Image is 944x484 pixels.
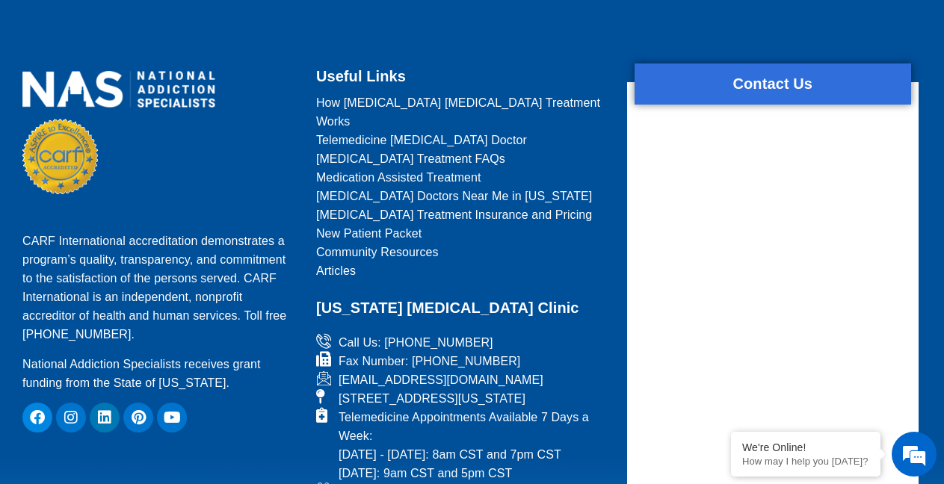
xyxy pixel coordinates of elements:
[316,352,608,370] a: Fax Number: [PHONE_NUMBER]
[316,261,356,280] span: Articles
[316,168,608,187] a: Medication Assisted Treatment
[316,93,608,131] a: How [MEDICAL_DATA] [MEDICAL_DATA] Treatment Works
[316,224,422,243] span: New Patient Packet
[335,408,608,483] span: Telemedicine Appointments Available 7 Days a Week: [DATE] - [DATE]: 8am CST and 7pm CST [DATE]: 9...
[316,261,608,280] a: Articles
[22,119,98,194] img: CARF Seal
[316,149,608,168] a: [MEDICAL_DATA] Treatment FAQs
[245,7,281,43] div: Minimize live chat window
[316,187,608,205] a: [MEDICAL_DATA] Doctors Near Me in [US_STATE]
[22,71,215,108] img: national addiction specialists online suboxone doctors clinic for opioid addiction treatment
[316,187,593,205] span: [MEDICAL_DATA] Doctors Near Me in [US_STATE]
[316,168,481,187] span: Medication Assisted Treatment
[316,205,608,224] a: [MEDICAL_DATA] Treatment Insurance and Pricing
[316,63,608,90] h2: Useful Links
[7,324,285,376] textarea: Type your message and hit 'Enter'
[316,131,608,149] a: Telemedicine [MEDICAL_DATA] Doctor
[316,149,505,168] span: [MEDICAL_DATA] Treatment FAQs
[316,205,593,224] span: [MEDICAL_DATA] Treatment Insurance and Pricing
[316,243,439,261] span: Community Resources
[22,232,297,344] p: CARF International accreditation demonstrates a program’s quality, transparency, and commitment t...
[335,370,543,389] span: [EMAIL_ADDRESS][DOMAIN_NAME]
[22,355,297,392] p: National Addiction Specialists receives grant funding from the State of [US_STATE].
[87,146,206,297] span: We're online!
[316,131,527,149] span: Telemedicine [MEDICAL_DATA] Doctor
[742,456,869,467] p: How may I help you today?
[335,352,521,370] span: Fax Number: [PHONE_NUMBER]
[316,243,608,261] a: Community Resources
[100,78,274,98] div: Chat with us now
[742,441,869,453] div: We're Online!
[316,333,608,352] a: Call Us: [PHONE_NUMBER]
[635,71,911,97] h2: Contact Us
[16,77,39,99] div: Navigation go back
[316,295,608,321] h2: [US_STATE] [MEDICAL_DATA] Clinic
[335,389,525,408] span: [STREET_ADDRESS][US_STATE]
[335,333,493,352] span: Call Us: [PHONE_NUMBER]
[316,224,608,243] a: New Patient Packet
